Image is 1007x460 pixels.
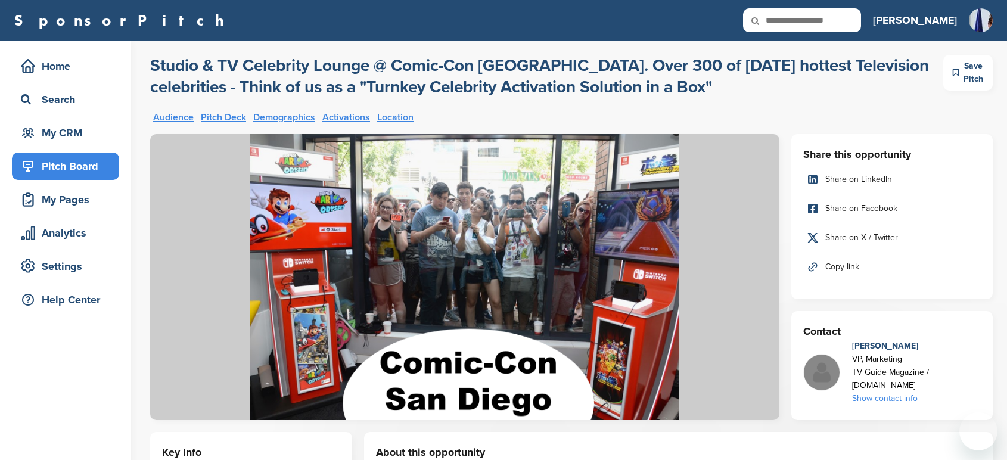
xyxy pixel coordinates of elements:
iframe: Button to launch messaging window [959,412,997,450]
h3: [PERSON_NAME] [873,12,957,29]
a: My Pages [12,186,119,213]
a: Demographics [253,113,315,122]
a: Search [12,86,119,113]
a: Help Center [12,286,119,313]
span: Share on LinkedIn [825,173,892,186]
a: My CRM [12,119,119,147]
div: Show contact info [852,392,981,405]
div: Help Center [18,289,119,310]
a: Copy link [803,254,981,279]
div: VP, Marketing [852,353,981,366]
h3: Contact [803,323,981,340]
div: Settings [18,256,119,277]
div: Pitch Board [18,156,119,177]
div: Analytics [18,222,119,244]
img: Sponsorpitch & [150,134,779,420]
img: Missing [804,355,840,390]
span: Share on Facebook [825,202,897,215]
h3: Share this opportunity [803,146,981,163]
a: Home [12,52,119,80]
div: My CRM [18,122,119,144]
a: Share on Facebook [803,196,981,221]
span: Share on X / Twitter [825,231,898,244]
div: TV Guide Magazine / [DOMAIN_NAME] [852,366,981,392]
a: Audience [153,113,194,122]
a: SponsorPitch [14,13,232,28]
a: Studio & TV Celebrity Lounge @ Comic-Con [GEOGRAPHIC_DATA]. Over 300 of [DATE] hottest Television... [150,55,943,98]
a: Pitch Deck [201,113,246,122]
div: My Pages [18,189,119,210]
div: Home [18,55,119,77]
span: Copy link [825,260,859,273]
a: Settings [12,253,119,280]
a: Share on LinkedIn [803,167,981,192]
a: Pitch Board [12,153,119,180]
div: [PERSON_NAME] [852,340,981,353]
a: Share on X / Twitter [803,225,981,250]
div: Search [18,89,119,110]
a: Location [377,113,414,122]
a: [PERSON_NAME] [873,7,957,33]
div: Save Pitch [943,55,993,91]
a: Activations [322,113,370,122]
a: Analytics [12,219,119,247]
